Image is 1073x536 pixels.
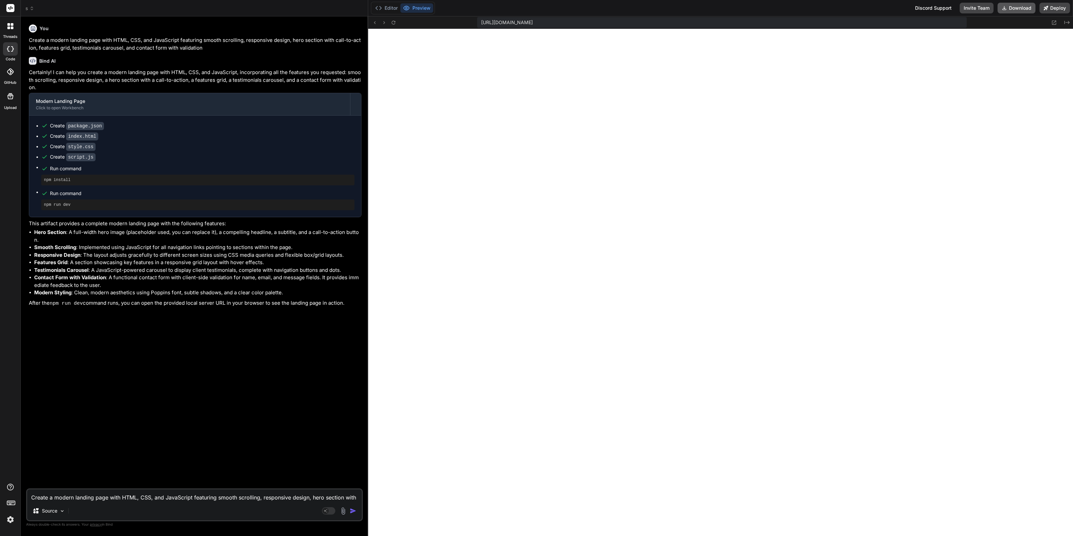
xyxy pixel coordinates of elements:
[25,5,34,12] span: s
[998,3,1035,13] button: Download
[34,244,361,251] li: : Implemented using JavaScript for all navigation links pointing to sections within the page.
[34,289,361,297] li: : Clean, modern aesthetics using Poppins font, subtle shadows, and a clear color palette.
[400,3,433,13] button: Preview
[34,274,106,281] strong: Contact Form with Validation
[44,202,352,207] pre: npm run dev
[26,521,363,528] p: Always double-check its answers. Your in Bind
[373,3,400,13] button: Editor
[66,122,104,130] code: package.json
[4,80,16,85] label: GitHub
[66,153,96,161] code: script.js
[50,301,83,306] code: npm run dev
[34,252,80,258] strong: Responsive Design
[50,154,96,161] div: Create
[4,105,17,111] label: Upload
[34,259,67,265] strong: Features Grid
[39,58,56,64] h6: Bind AI
[3,34,17,40] label: threads
[29,220,361,228] p: This artifact provides a complete modern landing page with the following features:
[29,93,350,115] button: Modern Landing PageClick to open Workbench
[59,508,65,514] img: Pick Models
[34,266,361,274] li: : A JavaScript-powered carousel to display client testimonials, complete with navigation buttons ...
[36,105,343,111] div: Click to open Workbench
[6,56,15,62] label: code
[44,177,352,183] pre: npm install
[34,229,361,244] li: : A full-width hero image (placeholder used, you can replace it), a compelling headline, a subtit...
[350,508,356,514] img: icon
[34,267,89,273] strong: Testimonials Carousel
[50,143,96,150] div: Create
[368,29,1073,536] iframe: Preview
[50,133,98,140] div: Create
[911,3,956,13] div: Discord Support
[29,299,361,308] p: After the command runs, you can open the provided local server URL in your browser to see the lan...
[50,122,104,129] div: Create
[34,251,361,259] li: : The layout adjusts gracefully to different screen sizes using CSS media queries and flexible bo...
[66,132,98,140] code: index.html
[40,25,49,32] h6: You
[90,522,102,526] span: privacy
[5,514,16,525] img: settings
[50,165,354,172] span: Run command
[29,69,361,92] p: Certainly! I can help you create a modern landing page with HTML, CSS, and JavaScript, incorporat...
[42,508,57,514] p: Source
[34,259,361,266] li: : A section showcasing key features in a responsive grid layout with hover effects.
[34,274,361,289] li: : A functional contact form with client-side validation for name, email, and message fields. It p...
[960,3,994,13] button: Invite Team
[66,143,96,151] code: style.css
[34,289,71,296] strong: Modern Styling
[29,37,361,52] p: Create a modern landing page with HTML, CSS, and JavaScript featuring smooth scrolling, responsiv...
[36,98,343,105] div: Modern Landing Page
[339,507,347,515] img: attachment
[1039,3,1070,13] button: Deploy
[34,229,66,235] strong: Hero Section
[50,190,354,197] span: Run command
[481,19,533,26] span: [URL][DOMAIN_NAME]
[34,244,76,250] strong: Smooth Scrolling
